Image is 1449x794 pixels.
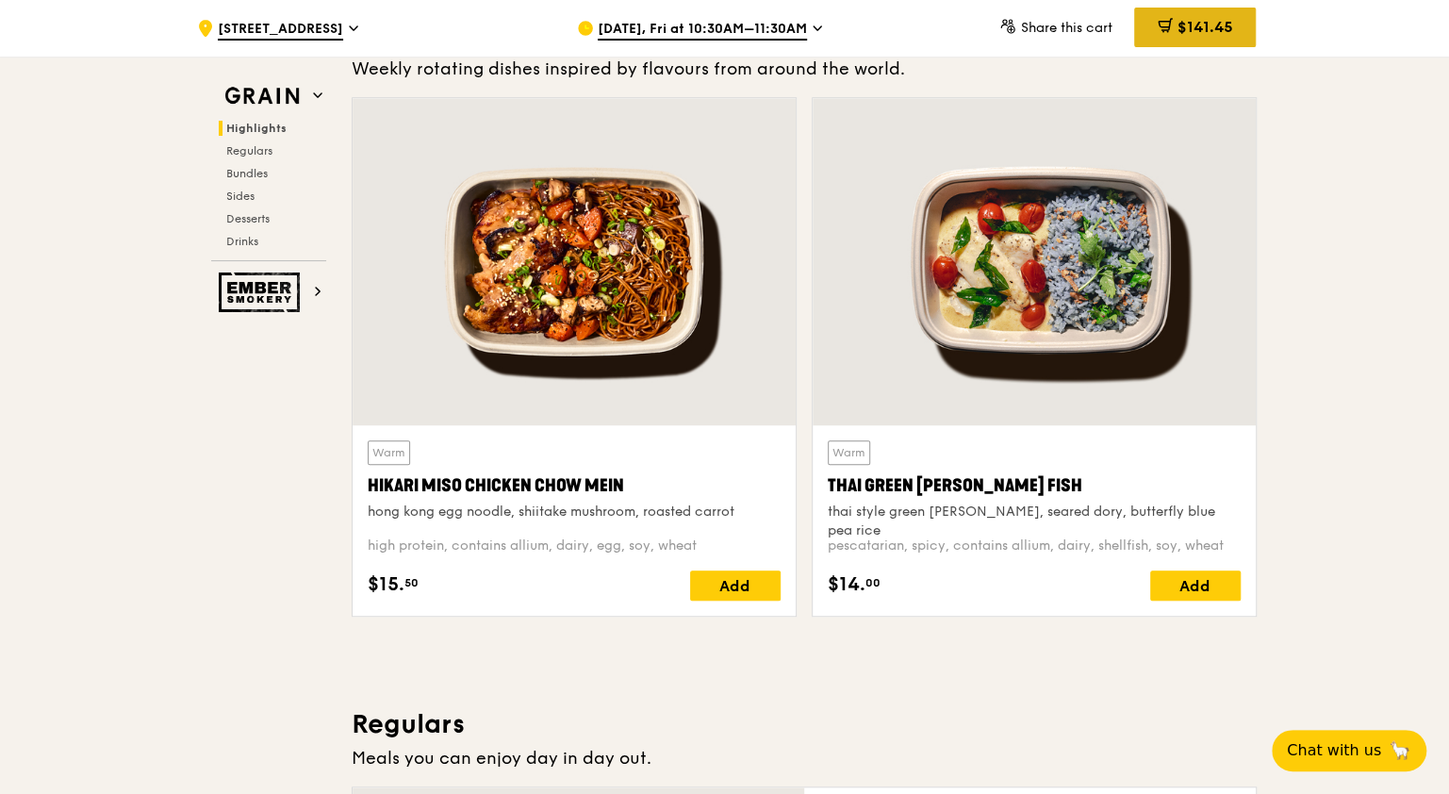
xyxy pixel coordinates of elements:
[1389,739,1411,762] span: 🦙
[828,472,1241,499] div: Thai Green [PERSON_NAME] Fish
[828,571,865,599] span: $14.
[1150,571,1241,601] div: Add
[828,537,1241,555] div: pescatarian, spicy, contains allium, dairy, shellfish, soy, wheat
[226,212,270,225] span: Desserts
[226,122,287,135] span: Highlights
[404,575,419,590] span: 50
[1272,730,1426,771] button: Chat with us🦙
[368,537,781,555] div: high protein, contains allium, dairy, egg, soy, wheat
[368,503,781,521] div: hong kong egg noodle, shiitake mushroom, roasted carrot
[219,273,305,312] img: Ember Smokery web logo
[865,575,881,590] span: 00
[218,20,343,41] span: [STREET_ADDRESS]
[598,20,807,41] span: [DATE], Fri at 10:30AM–11:30AM
[226,190,255,203] span: Sides
[352,707,1257,741] h3: Regulars
[828,503,1241,540] div: thai style green [PERSON_NAME], seared dory, butterfly blue pea rice
[226,235,258,248] span: Drinks
[226,167,268,180] span: Bundles
[1020,20,1111,36] span: Share this cart
[828,440,870,465] div: Warm
[352,56,1257,82] div: Weekly rotating dishes inspired by flavours from around the world.
[368,440,410,465] div: Warm
[219,79,305,113] img: Grain web logo
[352,745,1257,771] div: Meals you can enjoy day in day out.
[1287,739,1381,762] span: Chat with us
[690,571,781,601] div: Add
[368,472,781,499] div: Hikari Miso Chicken Chow Mein
[1177,18,1232,36] span: $141.45
[368,571,404,599] span: $15.
[226,144,272,157] span: Regulars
